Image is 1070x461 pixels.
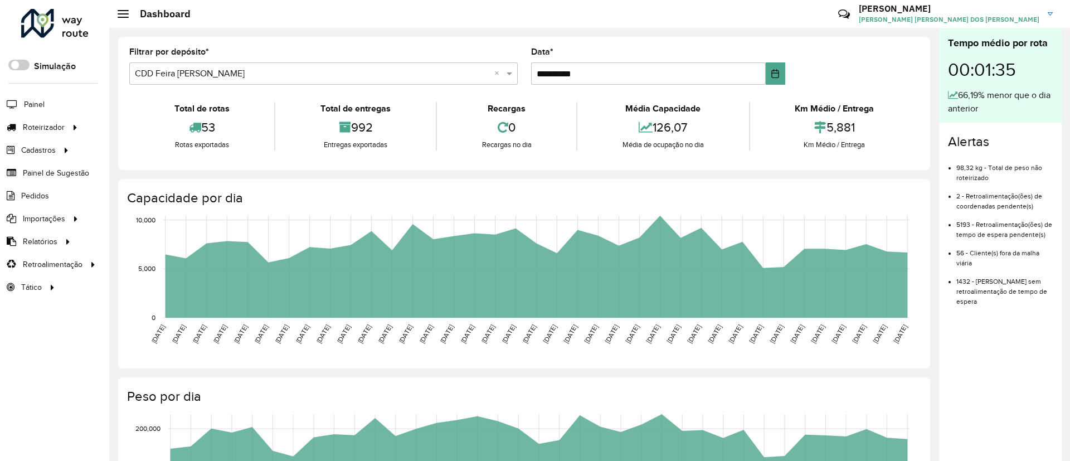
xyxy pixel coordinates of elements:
[789,323,805,344] text: [DATE]
[440,115,573,139] div: 0
[274,323,290,344] text: [DATE]
[753,102,916,115] div: Km Médio / Entrega
[769,323,785,344] text: [DATE]
[150,323,166,344] text: [DATE]
[136,216,155,224] text: 10,000
[191,323,207,344] text: [DATE]
[171,323,187,344] text: [DATE]
[21,190,49,202] span: Pedidos
[500,323,517,344] text: [DATE]
[753,115,916,139] div: 5,881
[892,323,908,344] text: [DATE]
[494,67,504,80] span: Clear all
[278,139,432,151] div: Entregas exportadas
[23,236,57,248] span: Relatórios
[440,102,573,115] div: Recargas
[583,323,599,344] text: [DATE]
[129,8,191,20] h2: Dashboard
[129,45,209,59] label: Filtrar por depósito
[948,51,1053,89] div: 00:01:35
[580,115,746,139] div: 126,07
[23,122,65,133] span: Roteirizador
[830,323,847,344] text: [DATE]
[152,314,155,321] text: 0
[480,323,496,344] text: [DATE]
[138,265,155,273] text: 5,000
[859,14,1039,25] span: [PERSON_NAME] [PERSON_NAME] DOS [PERSON_NAME]
[624,323,640,344] text: [DATE]
[766,62,785,85] button: Choose Date
[956,183,1053,211] li: 2 - Retroalimentação(ões) de coordenadas pendente(s)
[686,323,702,344] text: [DATE]
[872,323,888,344] text: [DATE]
[832,2,856,26] a: Contato Rápido
[278,102,432,115] div: Total de entregas
[810,323,826,344] text: [DATE]
[132,115,271,139] div: 53
[645,323,661,344] text: [DATE]
[135,425,160,432] text: 200,000
[418,323,434,344] text: [DATE]
[212,323,228,344] text: [DATE]
[132,102,271,115] div: Total de rotas
[278,115,432,139] div: 992
[727,323,743,344] text: [DATE]
[23,213,65,225] span: Importações
[948,89,1053,115] div: 66,19% menor que o dia anterior
[707,323,723,344] text: [DATE]
[956,211,1053,240] li: 5193 - Retroalimentação(ões) de tempo de espera pendente(s)
[132,139,271,151] div: Rotas exportadas
[34,60,76,73] label: Simulação
[956,240,1053,268] li: 56 - Cliente(s) fora da malha viária
[23,167,89,179] span: Painel de Sugestão
[562,323,578,344] text: [DATE]
[531,45,553,59] label: Data
[604,323,620,344] text: [DATE]
[294,323,310,344] text: [DATE]
[440,139,573,151] div: Recargas no dia
[377,323,393,344] text: [DATE]
[665,323,682,344] text: [DATE]
[580,139,746,151] div: Média de ocupação no dia
[127,389,919,405] h4: Peso por dia
[232,323,249,344] text: [DATE]
[21,144,56,156] span: Cadastros
[439,323,455,344] text: [DATE]
[580,102,746,115] div: Média Capacidade
[253,323,269,344] text: [DATE]
[24,99,45,110] span: Painel
[397,323,414,344] text: [DATE]
[859,3,1039,14] h3: [PERSON_NAME]
[127,190,919,206] h4: Capacidade por dia
[542,323,558,344] text: [DATE]
[753,139,916,151] div: Km Médio / Entrega
[521,323,537,344] text: [DATE]
[851,323,867,344] text: [DATE]
[748,323,764,344] text: [DATE]
[21,282,42,293] span: Tático
[315,323,331,344] text: [DATE]
[335,323,352,344] text: [DATE]
[948,36,1053,51] div: Tempo médio por rota
[956,268,1053,307] li: 1432 - [PERSON_NAME] sem retroalimentação de tempo de espera
[356,323,372,344] text: [DATE]
[956,154,1053,183] li: 98,32 kg - Total de peso não roteirizado
[459,323,475,344] text: [DATE]
[23,259,82,270] span: Retroalimentação
[948,134,1053,150] h4: Alertas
